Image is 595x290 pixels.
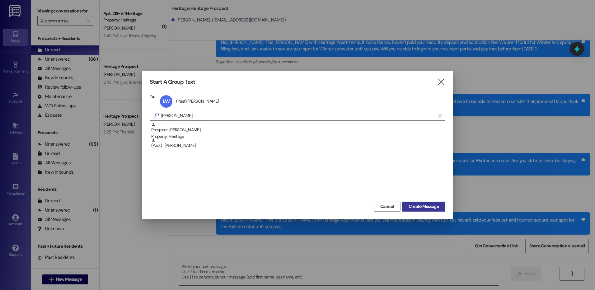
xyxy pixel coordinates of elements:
button: Create Message [402,202,445,212]
input: Search for any contact or apartment [161,111,435,120]
i:  [438,113,442,118]
i:  [437,79,445,85]
span: LW [163,98,170,105]
button: Cancel [374,202,401,212]
h3: To: [150,94,155,99]
div: (Past) : [PERSON_NAME] [150,138,445,153]
div: Property: Heritage [151,133,445,140]
div: (Past) [PERSON_NAME] [176,98,219,104]
div: Prospect: [PERSON_NAME]Property: Heritage [150,122,445,138]
div: Prospect: [PERSON_NAME] [151,122,445,140]
span: Cancel [380,203,394,210]
span: Create Message [409,203,439,210]
div: (Past) : [PERSON_NAME] [151,138,445,149]
i:  [151,112,161,119]
button: Clear text [435,111,445,120]
h3: Start A Group Text [150,78,195,86]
